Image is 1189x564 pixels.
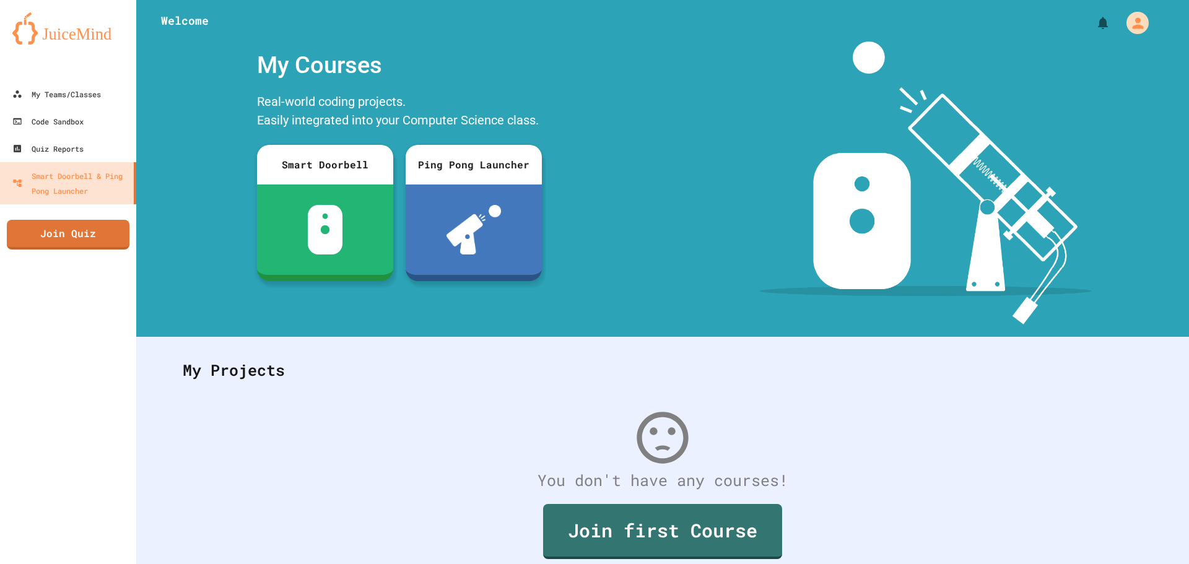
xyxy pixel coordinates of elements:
[760,41,1092,324] img: banner-image-my-projects.png
[1073,12,1113,33] div: My Notifications
[251,89,548,136] div: Real-world coding projects. Easily integrated into your Computer Science class.
[308,205,343,254] img: sdb-white.svg
[12,114,84,129] div: Code Sandbox
[170,469,1155,492] div: You don't have any courses!
[1113,9,1152,37] div: My Account
[12,12,124,45] img: logo-orange.svg
[406,145,542,184] div: Ping Pong Launcher
[12,168,129,198] div: Smart Doorbell & Ping Pong Launcher
[257,145,393,184] div: Smart Doorbell
[7,220,129,249] a: Join Quiz
[251,41,548,89] div: My Courses
[446,205,502,254] img: ppl-with-ball.png
[12,87,101,102] div: My Teams/Classes
[543,504,782,559] a: Join first Course
[170,346,1155,394] div: My Projects
[12,141,84,156] div: Quiz Reports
